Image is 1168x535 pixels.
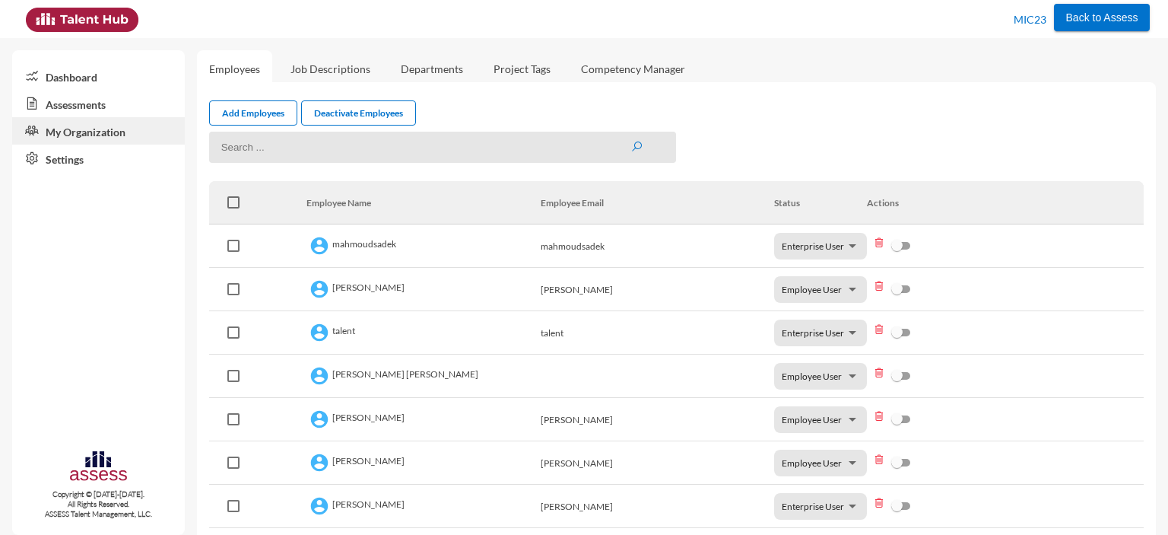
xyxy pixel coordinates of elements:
[1054,4,1151,31] button: Back to Assess
[301,100,416,126] a: Deactivate Employees
[782,501,844,512] span: Enterprise User
[68,449,129,486] img: assesscompany-logo.png
[278,50,382,88] a: Job Descriptions
[782,457,842,469] span: Employee User
[209,100,297,126] a: Add Employees
[12,62,185,90] a: Dashboard
[867,181,1144,225] th: Actions
[306,355,540,398] td: [PERSON_NAME] [PERSON_NAME]
[541,181,774,225] th: Employee Email
[541,268,774,311] td: [PERSON_NAME]
[1066,11,1138,24] span: Back to Assess
[12,117,185,145] a: My Organization
[12,489,185,519] p: Copyright © [DATE]-[DATE]. All Rights Reserved. ASSESS Talent Management, LLC.
[541,485,774,528] td: [PERSON_NAME]
[306,181,540,225] th: Employee Name
[541,441,774,485] td: [PERSON_NAME]
[306,311,540,355] td: talent
[306,268,540,311] td: [PERSON_NAME]
[782,371,842,382] span: Employee User
[782,240,844,252] span: Enterprise User
[12,145,185,172] a: Settings
[306,398,540,441] td: [PERSON_NAME]
[782,284,842,295] span: Employee User
[782,414,842,425] span: Employee User
[1014,8,1046,32] p: MIC23
[1054,8,1151,24] a: Back to Assess
[541,311,774,355] td: talent
[197,50,272,88] a: Employees
[481,50,563,88] a: Project Tags
[209,132,677,163] input: Search ...
[306,225,540,268] td: mahmoudsadek
[12,90,185,117] a: Assessments
[306,485,540,528] td: [PERSON_NAME]
[306,441,540,485] td: [PERSON_NAME]
[541,225,774,268] td: mahmoudsadek
[389,50,475,88] a: Departments
[541,398,774,441] td: [PERSON_NAME]
[782,327,844,339] span: Enterprise User
[774,181,867,225] th: Status
[569,50,697,88] a: Competency Manager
